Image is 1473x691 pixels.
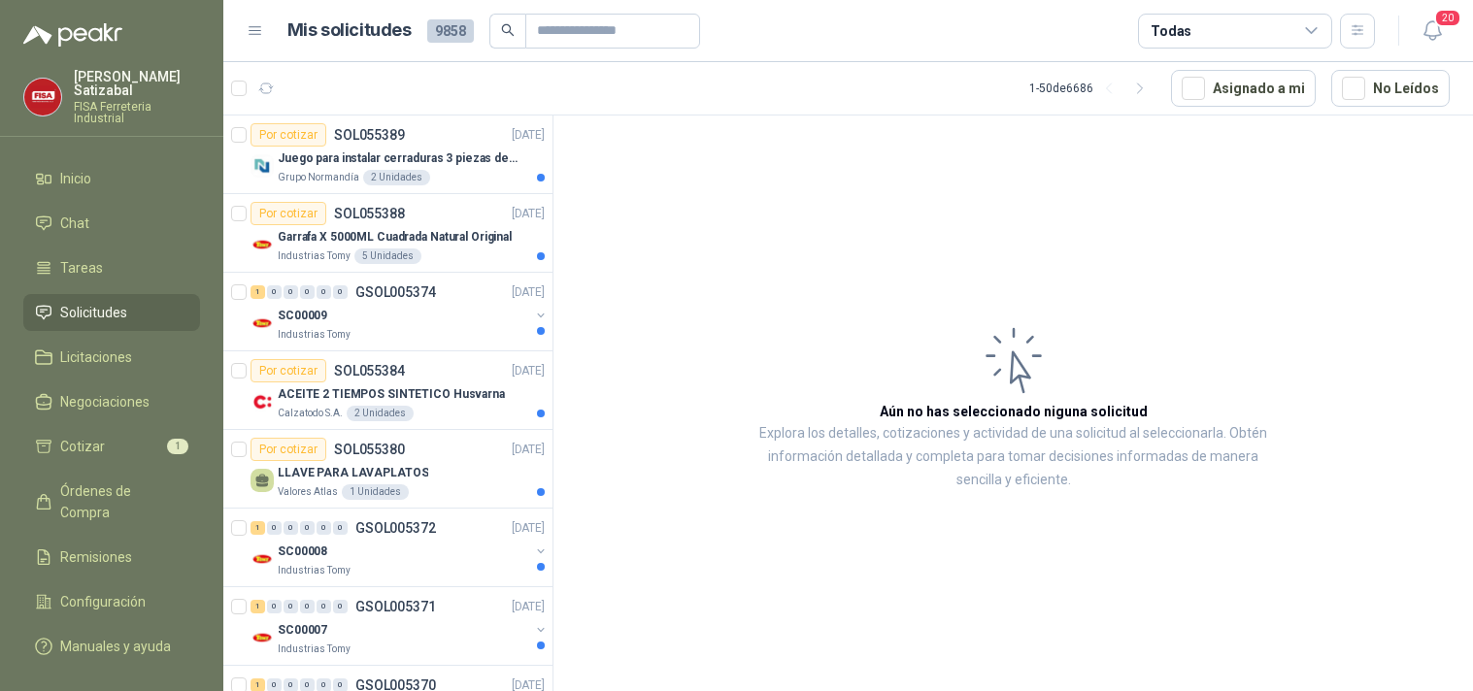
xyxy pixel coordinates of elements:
span: Manuales y ayuda [60,636,171,657]
p: Industrias Tomy [278,248,351,264]
img: Company Logo [251,626,274,649]
span: 1 [167,439,188,454]
p: SC00009 [278,307,327,325]
p: Industrias Tomy [278,327,351,343]
button: No Leídos [1331,70,1450,107]
a: Inicio [23,160,200,197]
p: GSOL005372 [355,521,436,535]
img: Company Logo [251,390,274,413]
h3: Aún no has seleccionado niguna solicitud [880,401,1148,422]
a: Por cotizarSOL055384[DATE] Company LogoACEITE 2 TIEMPOS SINTETICO HusvarnaCalzatodo S.A.2 Unidades [223,351,552,430]
a: Licitaciones [23,339,200,376]
div: 1 [251,600,265,613]
div: 0 [317,600,331,613]
div: 0 [284,600,298,613]
div: Por cotizar [251,123,326,147]
div: 0 [300,600,315,613]
p: SC00008 [278,543,327,561]
a: Chat [23,205,200,242]
p: Valores Atlas [278,484,338,500]
div: 0 [267,285,282,299]
span: Órdenes de Compra [60,480,182,523]
a: Negociaciones [23,383,200,420]
p: [DATE] [512,126,545,145]
span: 20 [1434,9,1461,27]
a: Cotizar1 [23,428,200,465]
div: 1 [251,521,265,535]
div: Por cotizar [251,202,326,225]
p: Garrafa X 5000ML Cuadrada Natural Original [278,228,512,247]
span: Configuración [60,591,146,612]
p: SOL055380 [334,443,405,456]
a: Por cotizarSOL055380[DATE] LLAVE PARA LAVAPLATOSValores Atlas1 Unidades [223,430,552,509]
a: Por cotizarSOL055389[DATE] Company LogoJuego para instalar cerraduras 3 piezas de acero al carbon... [223,115,552,194]
p: Industrias Tomy [278,642,351,657]
p: [DATE] [512,519,545,538]
a: 1 0 0 0 0 0 GSOL005371[DATE] Company LogoSC00007Industrias Tomy [251,595,549,657]
div: 0 [333,521,348,535]
div: 2 Unidades [347,406,414,421]
span: Licitaciones [60,346,132,368]
p: Grupo Normandía [278,170,359,185]
p: [DATE] [512,362,545,380]
div: 0 [300,521,315,535]
span: 9858 [427,19,474,43]
div: 1 Unidades [342,484,409,500]
span: search [501,23,515,37]
span: Remisiones [60,546,132,568]
span: Negociaciones [60,391,150,412]
span: Cotizar [60,436,105,457]
a: 1 0 0 0 0 0 GSOL005374[DATE] Company LogoSC00009Industrias Tomy [251,280,549,343]
p: LLAVE PARA LAVAPLATOS [278,464,428,482]
div: 0 [267,600,282,613]
p: [DATE] [512,441,545,459]
img: Logo peakr [23,23,122,47]
p: SOL055389 [334,128,405,142]
img: Company Logo [251,233,274,256]
button: 20 [1415,14,1450,49]
p: [DATE] [512,205,545,223]
p: [PERSON_NAME] Satizabal [74,70,200,97]
a: Por cotizarSOL055388[DATE] Company LogoGarrafa X 5000ML Cuadrada Natural OriginalIndustrias Tomy5... [223,194,552,273]
div: 0 [333,600,348,613]
a: 1 0 0 0 0 0 GSOL005372[DATE] Company LogoSC00008Industrias Tomy [251,516,549,578]
div: 0 [317,521,331,535]
a: Órdenes de Compra [23,473,200,531]
div: Por cotizar [251,359,326,382]
div: 0 [284,521,298,535]
img: Company Logo [251,154,274,178]
p: GSOL005374 [355,285,436,299]
p: ACEITE 2 TIEMPOS SINTETICO Husvarna [278,385,505,404]
span: Tareas [60,257,103,279]
div: Por cotizar [251,438,326,461]
div: 0 [267,521,282,535]
div: Todas [1151,20,1191,42]
div: 0 [333,285,348,299]
p: SOL055388 [334,207,405,220]
img: Company Logo [24,79,61,115]
a: Remisiones [23,539,200,576]
p: SOL055384 [334,364,405,378]
p: SC00007 [278,621,327,640]
img: Company Logo [251,547,274,571]
a: Tareas [23,249,200,286]
button: Asignado a mi [1171,70,1316,107]
div: 0 [300,285,315,299]
p: FISA Ferreteria Industrial [74,101,200,124]
p: Calzatodo S.A. [278,406,343,421]
a: Solicitudes [23,294,200,331]
div: 1 [251,285,265,299]
span: Chat [60,213,89,234]
h1: Mis solicitudes [287,16,412,45]
span: Solicitudes [60,302,127,323]
p: [DATE] [512,283,545,302]
div: 1 - 50 de 6686 [1029,73,1155,104]
span: Inicio [60,168,91,189]
p: Explora los detalles, cotizaciones y actividad de una solicitud al seleccionarla. Obtén informaci... [748,422,1279,492]
p: Industrias Tomy [278,563,351,578]
div: 0 [284,285,298,299]
a: Configuración [23,583,200,620]
p: GSOL005371 [355,600,436,613]
p: [DATE] [512,598,545,616]
div: 2 Unidades [363,170,430,185]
